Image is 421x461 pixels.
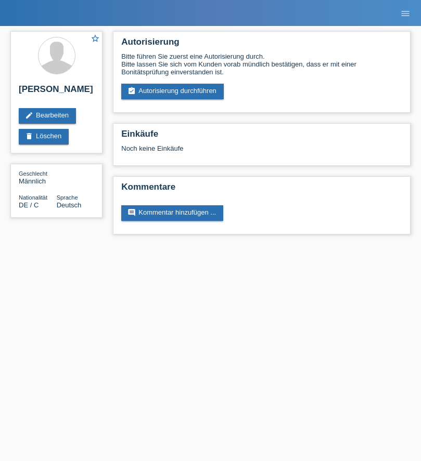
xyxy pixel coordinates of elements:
a: deleteLöschen [19,129,69,144]
i: star_border [91,34,100,43]
a: assignment_turned_inAutorisierung durchführen [121,84,224,99]
i: comment [127,208,136,217]
div: Männlich [19,169,57,185]
div: Bitte führen Sie zuerst eine Autorisierung durch. Bitte lassen Sie sich vom Kunden vorab mündlich... [121,52,402,76]
div: Noch keine Einkäufe [121,144,402,160]
span: Deutsch [57,201,82,209]
a: star_border [91,34,100,45]
i: menu [400,8,411,19]
a: editBearbeiten [19,108,76,124]
h2: Einkäufe [121,129,402,144]
span: Deutschland / C / 24.07.2021 [19,201,39,209]
h2: Kommentare [121,182,402,197]
h2: Autorisierung [121,37,402,52]
i: assignment_turned_in [127,87,136,95]
a: menu [395,10,416,16]
i: edit [25,111,33,120]
span: Geschlecht [19,170,47,177]
span: Nationalität [19,194,47,201]
i: delete [25,132,33,140]
a: commentKommentar hinzufügen ... [121,205,223,221]
span: Sprache [57,194,78,201]
h2: [PERSON_NAME] [19,84,94,100]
